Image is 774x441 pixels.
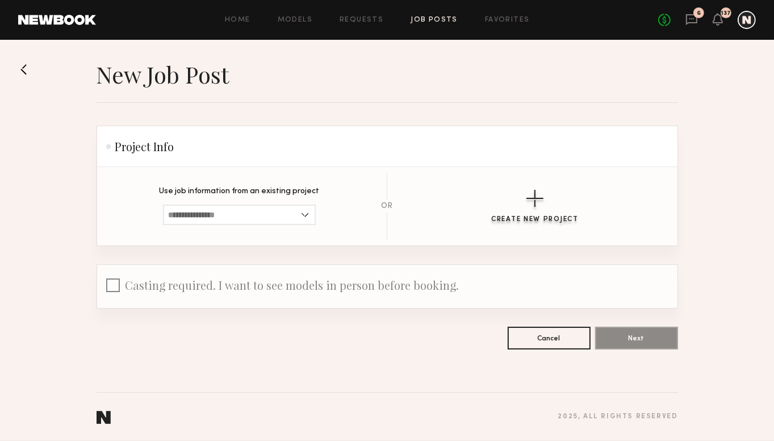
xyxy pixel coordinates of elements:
[125,277,459,293] span: Casting required. I want to see models in person before booking.
[106,140,174,153] h2: Project Info
[508,327,591,350] button: Cancel
[278,16,312,24] a: Models
[595,327,678,350] button: Next
[382,202,393,210] div: OR
[558,413,677,421] div: 2025 , all rights reserved
[721,10,731,16] div: 137
[97,60,229,89] h1: New Job Post
[485,16,530,24] a: Favorites
[685,13,698,27] a: 6
[159,188,319,195] p: Use job information from an existing project
[697,10,701,16] div: 6
[411,16,458,24] a: Job Posts
[491,216,579,223] div: Create New Project
[340,16,383,24] a: Requests
[225,16,250,24] a: Home
[491,190,579,223] button: Create New Project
